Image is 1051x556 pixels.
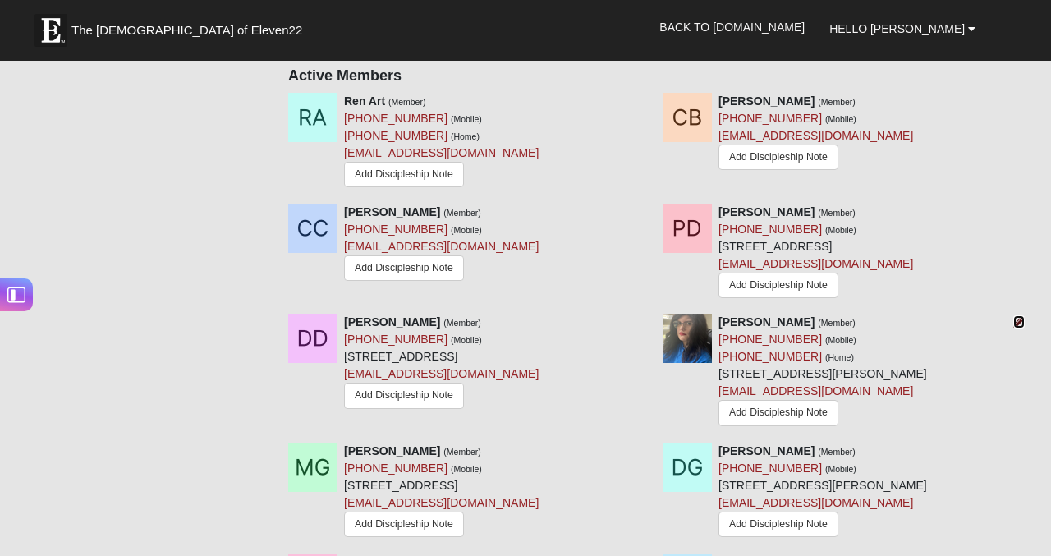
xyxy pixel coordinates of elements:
[451,131,480,141] small: (Home)
[344,146,539,159] a: [EMAIL_ADDRESS][DOMAIN_NAME]
[817,8,988,49] a: Hello [PERSON_NAME]
[825,225,856,235] small: (Mobile)
[344,443,539,541] div: [STREET_ADDRESS]
[443,318,481,328] small: (Member)
[388,97,426,107] small: (Member)
[344,129,447,142] a: [PHONE_NUMBER]
[718,443,927,541] div: [STREET_ADDRESS][PERSON_NAME]
[718,512,838,537] a: Add Discipleship Note
[825,114,856,124] small: (Mobile)
[718,129,913,142] a: [EMAIL_ADDRESS][DOMAIN_NAME]
[451,225,482,235] small: (Mobile)
[451,464,482,474] small: (Mobile)
[718,496,913,509] a: [EMAIL_ADDRESS][DOMAIN_NAME]
[344,255,464,281] a: Add Discipleship Note
[647,7,817,48] a: Back to [DOMAIN_NAME]
[344,444,440,457] strong: [PERSON_NAME]
[718,145,838,170] a: Add Discipleship Note
[344,462,447,475] a: [PHONE_NUMBER]
[344,223,447,236] a: [PHONE_NUMBER]
[718,223,822,236] a: [PHONE_NUMBER]
[344,94,385,108] strong: Ren Art
[344,315,440,329] strong: [PERSON_NAME]
[344,512,464,537] a: Add Discipleship Note
[718,257,913,270] a: [EMAIL_ADDRESS][DOMAIN_NAME]
[71,22,302,39] span: The [DEMOGRAPHIC_DATA] of Eleven22
[818,97,856,107] small: (Member)
[26,6,355,47] a: The [DEMOGRAPHIC_DATA] of Eleven22
[718,384,913,397] a: [EMAIL_ADDRESS][DOMAIN_NAME]
[825,464,856,474] small: (Mobile)
[718,462,822,475] a: [PHONE_NUMBER]
[718,315,815,329] strong: [PERSON_NAME]
[344,333,447,346] a: [PHONE_NUMBER]
[718,112,822,125] a: [PHONE_NUMBER]
[344,383,464,408] a: Add Discipleship Note
[443,208,481,218] small: (Member)
[344,314,539,412] div: [STREET_ADDRESS]
[718,314,927,430] div: [STREET_ADDRESS][PERSON_NAME]
[718,333,822,346] a: [PHONE_NUMBER]
[718,400,838,425] a: Add Discipleship Note
[451,114,482,124] small: (Mobile)
[829,22,965,35] span: Hello [PERSON_NAME]
[344,367,539,380] a: [EMAIL_ADDRESS][DOMAIN_NAME]
[344,496,539,509] a: [EMAIL_ADDRESS][DOMAIN_NAME]
[718,94,815,108] strong: [PERSON_NAME]
[825,352,854,362] small: (Home)
[718,444,815,457] strong: [PERSON_NAME]
[718,204,913,302] div: [STREET_ADDRESS]
[451,335,482,345] small: (Mobile)
[288,67,1012,85] h4: Active Members
[344,112,447,125] a: [PHONE_NUMBER]
[818,208,856,218] small: (Member)
[818,318,856,328] small: (Member)
[718,205,815,218] strong: [PERSON_NAME]
[344,205,440,218] strong: [PERSON_NAME]
[344,240,539,253] a: [EMAIL_ADDRESS][DOMAIN_NAME]
[818,447,856,457] small: (Member)
[825,335,856,345] small: (Mobile)
[443,447,481,457] small: (Member)
[718,273,838,298] a: Add Discipleship Note
[34,14,67,47] img: Eleven22 logo
[344,162,464,187] a: Add Discipleship Note
[718,350,822,363] a: [PHONE_NUMBER]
